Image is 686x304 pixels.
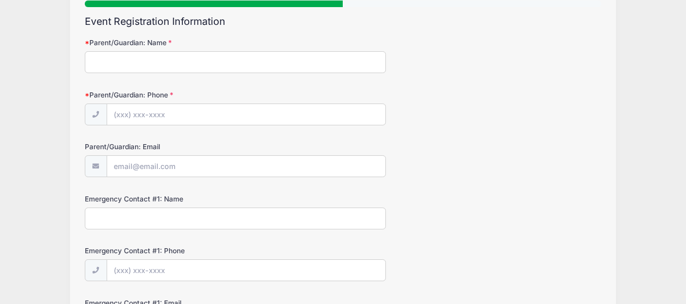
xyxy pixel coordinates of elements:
label: Emergency Contact #1: Phone [85,246,257,256]
input: (xxx) xxx-xxxx [107,259,386,281]
input: (xxx) xxx-xxxx [107,104,386,125]
h2: Event Registration Information [85,16,601,27]
input: email@email.com [107,155,386,177]
label: Parent/Guardian: Phone [85,90,257,100]
label: Parent/Guardian: Name [85,38,257,48]
label: Emergency Contact #1: Name [85,194,257,204]
label: Parent/Guardian: Email [85,142,257,152]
